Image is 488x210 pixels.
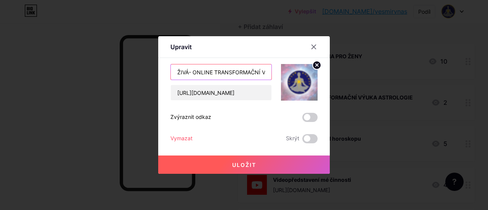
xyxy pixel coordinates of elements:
[232,162,256,168] font: Uložit
[170,114,211,120] font: Zvýraznit odkaz
[158,155,330,174] button: Uložit
[171,64,271,80] input: Titul
[170,135,193,141] font: Vymazat
[286,135,299,141] font: Skrýt
[171,85,271,100] input: URL
[170,43,192,51] font: Upravit
[281,64,318,101] img: miniatura_odkazu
